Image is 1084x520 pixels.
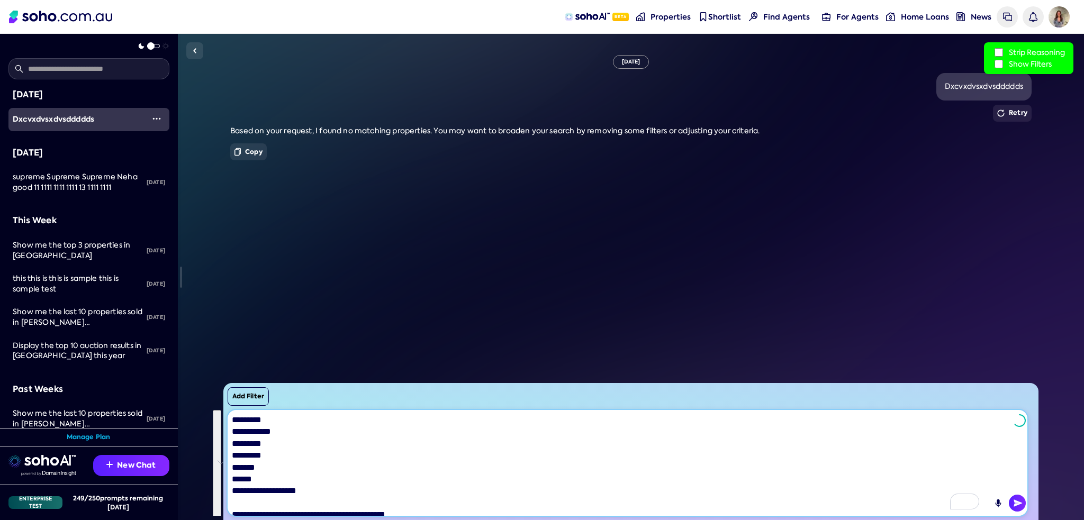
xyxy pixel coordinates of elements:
[1009,495,1026,512] button: Send
[13,240,130,260] span: Show me the top 3 properties in [GEOGRAPHIC_DATA]
[142,239,169,262] div: [DATE]
[188,44,201,57] img: Sidebar toggle icon
[13,408,142,449] span: Show me the last 10 properties sold in [PERSON_NAME][GEOGRAPHIC_DATA], [GEOGRAPHIC_DATA]
[9,11,112,23] img: Soho Logo
[228,410,1027,516] textarea: To enrich screen reader interactions, please activate Accessibility in Grammarly extension settings
[993,105,1032,122] button: Retry
[230,126,760,135] span: Based on your request, I found no matching properties. You may want to broaden your search by rem...
[13,146,165,160] div: [DATE]
[699,12,708,21] img: shortlist-nav icon
[142,272,169,296] div: [DATE]
[1028,12,1037,21] img: bell icon
[636,12,645,21] img: properties-nav icon
[8,267,142,300] a: this this is this is sample this is sample test
[142,407,169,431] div: [DATE]
[142,171,169,194] div: [DATE]
[708,12,741,22] span: Shortlist
[651,12,691,22] span: Properties
[763,12,810,22] span: Find Agents
[13,214,165,227] div: This Week
[612,13,629,21] span: Beta
[992,47,1065,58] label: Strip Reasoning
[992,58,1065,70] label: Show Filters
[1023,6,1044,28] a: Notifications
[8,496,62,509] div: Enterprise Test
[21,471,76,476] img: Data provided by Domain Insight
[565,13,610,21] img: sohoAI logo
[997,110,1005,117] img: Retry icon
[13,408,142,429] div: Show me the last 10 properties sold in Potts Point, NSW
[995,48,1003,57] input: Strip Reasoning
[142,306,169,329] div: [DATE]
[142,339,169,362] div: [DATE]
[8,234,142,267] a: Show me the top 3 properties in [GEOGRAPHIC_DATA]
[93,455,169,476] button: New Chat
[997,6,1018,28] a: Messages
[13,307,142,327] div: Show me the last 10 properties sold in Potts Point, NSW
[230,143,267,160] button: Copy
[67,433,111,442] a: Manage Plan
[152,114,161,123] img: More icon
[13,341,142,361] div: Display the top 10 auction results in NSW this year
[234,148,241,156] img: Copy icon
[8,455,76,468] img: sohoai logo
[13,240,142,261] div: Show me the top 3 properties in Sydney
[13,273,142,294] div: this this is this is sample this is sample test
[956,12,965,21] img: news-nav icon
[13,273,119,294] span: this this is this is sample this is sample test
[990,495,1007,512] button: Record Audio
[836,12,879,22] span: For Agents
[1009,495,1026,512] img: Send icon
[13,172,138,192] span: supreme Supreme Supreme Neha good 11 1111 1111 1111 13 1111 1111
[13,88,165,102] div: [DATE]
[822,12,831,21] img: for-agents-nav icon
[67,494,169,512] div: 249 / 250 prompts remaining [DATE]
[8,402,142,435] a: Show me the last 10 properties sold in [PERSON_NAME][GEOGRAPHIC_DATA], [GEOGRAPHIC_DATA]
[8,300,142,334] a: Show me the last 10 properties sold in [PERSON_NAME][GEOGRAPHIC_DATA], [GEOGRAPHIC_DATA]
[1049,6,1070,28] img: Avatar of Isabelle dB
[971,12,991,22] span: News
[995,60,1003,68] input: Show Filters
[1003,12,1012,21] img: messages icon
[13,172,142,193] div: supreme Supreme Supreme Neha good 11 1111 1111 1111 13 1111 1111
[886,12,895,21] img: for-agents-nav icon
[901,12,949,22] span: Home Loans
[13,307,142,348] span: Show me the last 10 properties sold in [PERSON_NAME][GEOGRAPHIC_DATA], [GEOGRAPHIC_DATA]
[13,114,144,125] div: Dxcvxdvsxdvsddddds
[8,334,142,368] a: Display the top 10 auction results in [GEOGRAPHIC_DATA] this year
[13,382,165,396] div: Past Weeks
[749,12,758,21] img: Find agents icon
[945,81,1023,92] div: Dxcvxdvsxdvsddddds
[228,387,269,406] button: Add Filter
[8,108,144,131] a: Dxcvxdvsxdvsddddds
[613,55,649,69] div: [DATE]
[106,461,113,468] img: Recommendation icon
[8,166,142,199] a: supreme Supreme Supreme Neha good 11 1111 1111 1111 13 1111 1111
[13,114,94,124] span: Dxcvxdvsxdvsddddds
[13,341,141,361] span: Display the top 10 auction results in [GEOGRAPHIC_DATA] this year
